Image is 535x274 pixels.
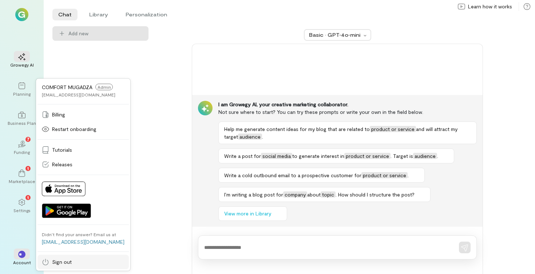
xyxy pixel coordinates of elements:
span: Write a cold outbound email to a prospective customer for [224,172,361,178]
span: Admin [95,84,113,90]
a: Sign out [37,255,129,269]
span: product or service [361,172,408,178]
span: social media [261,153,292,159]
span: 7 [27,136,29,142]
span: audience [413,153,437,159]
span: Restart onboarding [52,126,96,133]
button: View more in Library [218,206,287,221]
span: Billing [52,111,65,118]
div: Didn’t find your answer? Email us at [42,231,116,237]
div: I am Growegy AI, your creative marketing collaborator. [218,101,477,108]
div: Not sure where to start? You can try these prompts or write your own in the field below. [218,108,477,116]
div: Growegy AI [10,62,34,68]
a: Billing [37,107,129,122]
span: . [437,153,438,159]
span: I’m writing a blog post for [224,191,283,198]
div: Business Plan [8,120,36,126]
span: 1 [27,194,29,200]
span: . Target is [391,153,413,159]
span: audience [238,134,262,140]
a: Releases [37,157,129,172]
span: Learn how it works [468,3,512,10]
span: product or service [344,153,391,159]
a: Planning [9,76,35,103]
span: to generate interest in [292,153,344,159]
li: Personalization [120,9,173,20]
button: Write a cold outbound email to a prospective customer forproduct or service. [218,168,425,183]
a: Settings [9,193,35,219]
span: 1 [27,165,29,171]
img: Get it on Google Play [42,203,91,218]
a: Funding [9,135,35,161]
span: about [307,191,321,198]
span: . How should I structure the post? [336,191,415,198]
span: COMFORT MUGADZA [42,84,92,90]
button: I’m writing a blog post forcompanyabouttopic. How should I structure the post? [218,187,431,202]
a: Marketplace [9,164,35,190]
a: Growegy AI [9,47,35,74]
div: Basic · GPT‑4o‑mini [309,31,361,39]
div: Settings [13,207,31,213]
span: Releases [52,161,72,168]
div: Marketplace [9,178,35,184]
button: Write a post forsocial mediato generate interest inproduct or service. Target isaudience. [218,148,454,163]
div: [EMAIL_ADDRESS][DOMAIN_NAME] [42,92,115,98]
a: [EMAIL_ADDRESS][DOMAIN_NAME] [42,239,124,245]
span: Sign out [52,258,72,266]
a: Restart onboarding [37,122,129,136]
button: Help me generate content ideas for my blog that are related toproduct or serviceand will attract ... [218,122,477,144]
li: Chat [52,9,78,20]
div: Funding [14,149,30,155]
span: . [408,172,409,178]
span: company [283,191,307,198]
li: Library [83,9,114,20]
span: Tutorials [52,146,72,154]
span: topic [321,191,336,198]
span: Write a post for [224,153,261,159]
span: product or service [370,126,416,132]
span: Add new [68,30,88,37]
span: . [262,134,263,140]
a: Business Plan [9,106,35,132]
span: Help me generate content ideas for my blog that are related to [224,126,370,132]
span: View more in Library [224,210,271,217]
div: Planning [13,91,31,97]
div: Account [13,259,31,265]
img: Download on App Store [42,182,86,196]
a: Tutorials [37,143,129,157]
